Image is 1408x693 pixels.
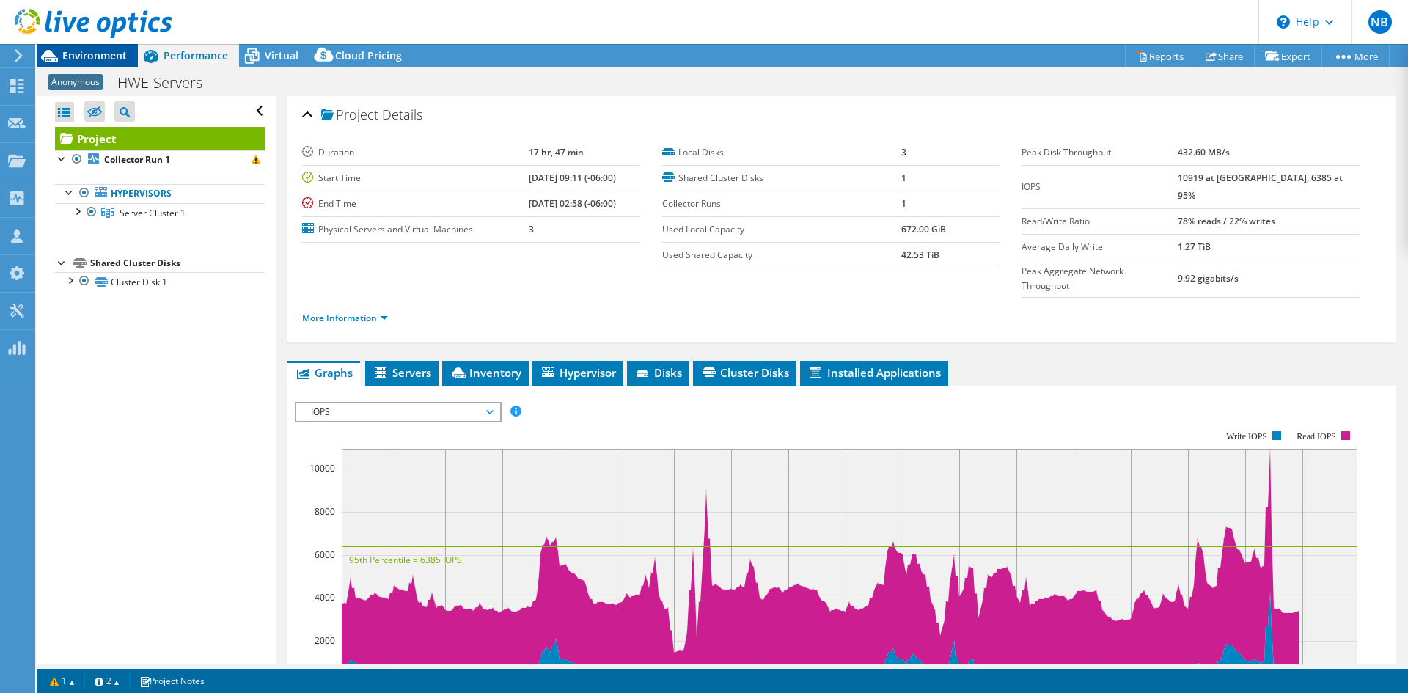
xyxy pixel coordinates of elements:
[529,146,584,158] b: 17 hr, 47 min
[55,150,265,169] a: Collector Run 1
[901,223,946,235] b: 672.00 GiB
[662,171,901,186] label: Shared Cluster Disks
[48,74,103,90] span: Anonymous
[540,365,616,380] span: Hypervisor
[1022,240,1178,254] label: Average Daily Write
[807,365,941,380] span: Installed Applications
[302,171,529,186] label: Start Time
[129,672,215,690] a: Project Notes
[1022,145,1178,160] label: Peak Disk Throughput
[164,48,228,62] span: Performance
[1125,45,1195,67] a: Reports
[104,153,170,166] b: Collector Run 1
[1022,264,1178,293] label: Peak Aggregate Network Throughput
[302,222,529,237] label: Physical Servers and Virtual Machines
[1226,431,1267,441] text: Write IOPS
[315,634,335,647] text: 2000
[1022,214,1178,229] label: Read/Write Ratio
[529,197,616,210] b: [DATE] 02:58 (-06:00)
[1022,180,1178,194] label: IOPS
[1368,10,1392,34] span: NB
[1254,45,1322,67] a: Export
[321,108,378,122] span: Project
[1297,431,1337,441] text: Read IOPS
[40,672,85,690] a: 1
[295,365,353,380] span: Graphs
[55,272,265,291] a: Cluster Disk 1
[335,48,402,62] span: Cloud Pricing
[315,505,335,518] text: 8000
[373,365,431,380] span: Servers
[315,591,335,604] text: 4000
[1178,146,1230,158] b: 432.60 MB/s
[901,197,906,210] b: 1
[62,48,127,62] span: Environment
[901,146,906,158] b: 3
[529,172,616,184] b: [DATE] 09:11 (-06:00)
[265,48,298,62] span: Virtual
[309,462,335,474] text: 10000
[901,249,939,261] b: 42.53 TiB
[662,145,901,160] label: Local Disks
[1321,45,1390,67] a: More
[84,672,130,690] a: 2
[700,365,789,380] span: Cluster Disks
[90,254,265,272] div: Shared Cluster Disks
[55,184,265,203] a: Hypervisors
[634,365,682,380] span: Disks
[315,549,335,561] text: 6000
[1178,215,1275,227] b: 78% reads / 22% writes
[1178,172,1343,202] b: 10919 at [GEOGRAPHIC_DATA], 6385 at 95%
[111,75,225,91] h1: HWE-Servers
[901,172,906,184] b: 1
[662,248,901,263] label: Used Shared Capacity
[1277,15,1290,29] svg: \n
[662,197,901,211] label: Collector Runs
[55,127,265,150] a: Project
[1195,45,1255,67] a: Share
[529,223,534,235] b: 3
[55,203,265,222] a: Server Cluster 1
[304,403,492,421] span: IOPS
[120,207,186,219] span: Server Cluster 1
[1178,272,1239,285] b: 9.92 gigabits/s
[349,554,462,566] text: 95th Percentile = 6385 IOPS
[302,197,529,211] label: End Time
[662,222,901,237] label: Used Local Capacity
[1178,241,1211,253] b: 1.27 TiB
[302,312,388,324] a: More Information
[450,365,521,380] span: Inventory
[302,145,529,160] label: Duration
[382,106,422,123] span: Details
